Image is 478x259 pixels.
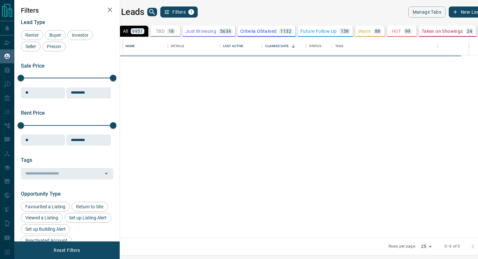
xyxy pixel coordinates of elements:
[126,37,135,55] div: Name
[220,29,231,33] p: 5634
[223,37,243,55] div: Last Active
[21,42,41,51] div: Seller
[262,37,306,55] div: Claimed Date
[358,29,371,33] p: Warm
[147,8,157,16] button: search button
[300,29,337,33] p: Future Follow Up
[392,29,401,33] p: HOT
[74,204,106,209] span: Return to Site
[408,6,445,18] button: Manage Tabs
[67,215,109,220] span: Set up Listing Alert
[132,29,143,33] p: 9951
[72,202,108,212] div: Return to Site
[405,29,411,33] p: 99
[23,238,70,243] span: Reactivated Account
[21,213,63,223] div: Viewed a Listing
[21,224,70,234] div: Set up Building Alert
[23,32,41,38] span: Renter
[67,30,93,40] div: Investor
[49,245,84,256] button: Reset Filters
[42,42,66,51] div: Precon
[335,37,344,55] div: Tags
[45,30,66,40] div: Buyer
[168,37,220,55] div: Details
[107,7,144,17] h1: My Leads
[21,110,45,116] span: Rent Price
[265,37,289,55] div: Claimed Date
[21,191,61,197] span: Opportunity Type
[306,37,332,55] div: Status
[64,213,111,223] div: Set up Listing Alert
[389,244,416,249] p: Rows per page:
[21,63,45,69] span: Sale Price
[341,29,349,33] p: 158
[23,204,68,209] span: Favourited a Listing
[21,30,43,40] div: Renter
[21,6,113,14] h2: Filters
[102,169,111,178] button: Open
[21,19,45,25] span: Lead Type
[21,202,70,212] div: Favourited a Listing
[332,37,437,55] div: Tags
[168,29,174,33] p: 18
[309,37,321,55] div: Status
[185,29,216,33] p: Just Browsing
[445,244,460,249] p: 0–0 of 0
[123,29,128,33] p: All
[240,29,277,33] p: Criteria Obtained
[418,242,434,251] div: 25
[23,227,68,232] span: Set up Building Alert
[122,37,168,55] div: Name
[156,29,165,33] p: TBD
[21,157,32,163] span: Tags
[289,42,298,51] button: Sort
[375,29,380,33] p: 88
[220,37,262,55] div: Last Active
[280,29,291,33] p: 1132
[21,236,72,245] div: Reactivated Account
[160,6,198,18] button: Filters1
[171,37,184,55] div: Details
[422,29,463,33] p: Taken on Showings
[70,32,91,38] span: Investor
[23,215,60,220] span: Viewed a Listing
[23,44,38,49] span: Seller
[467,29,472,33] p: 24
[45,44,63,49] span: Precon
[189,10,193,14] span: 1
[47,32,63,38] span: Buyer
